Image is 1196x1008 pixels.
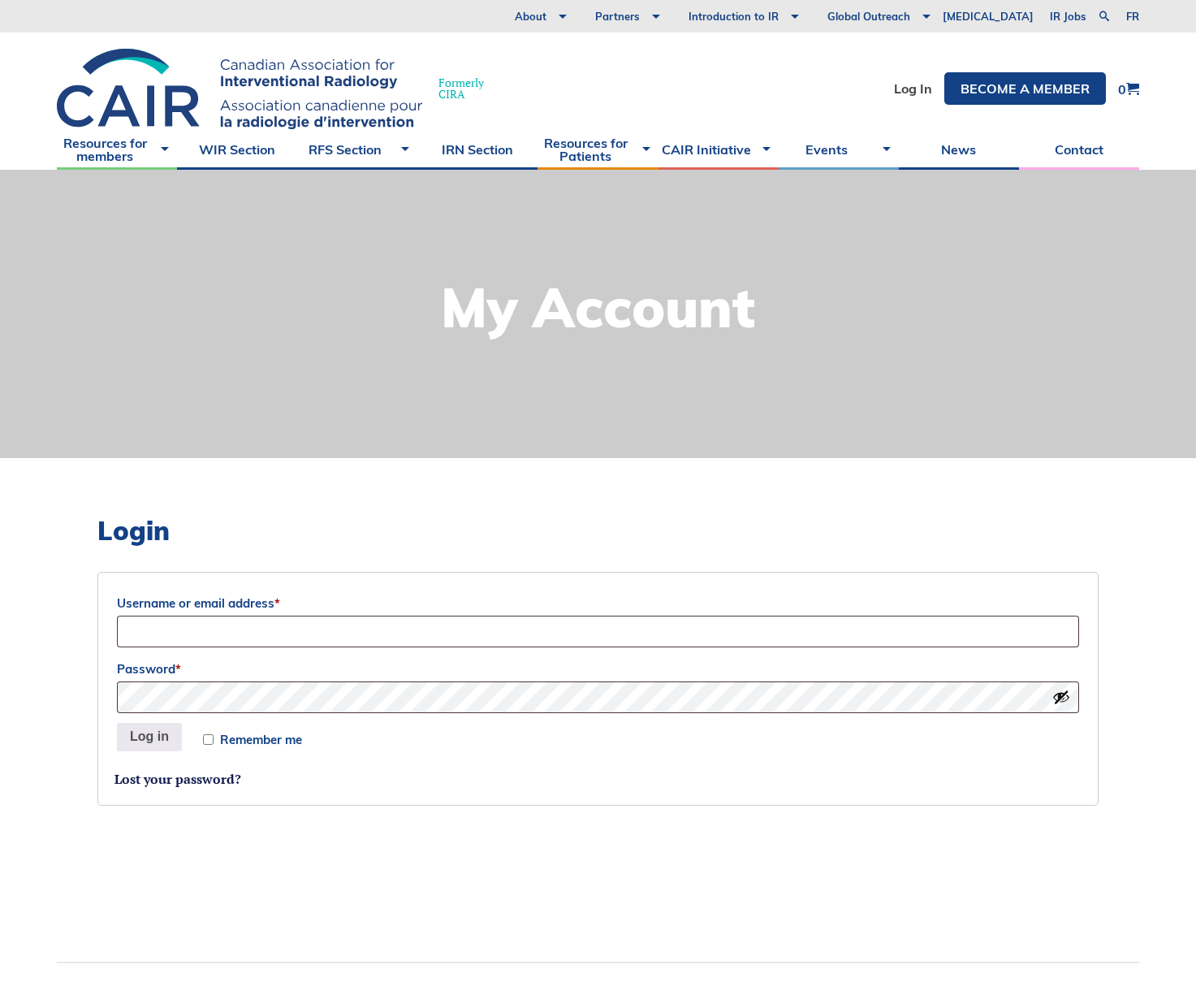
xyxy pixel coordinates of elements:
a: Log In [894,82,932,95]
a: FormerlyCIRA [57,49,500,129]
a: Events [779,129,899,170]
a: Resources for members [57,129,177,170]
h1: My Account [441,280,755,335]
a: 0 [1118,82,1139,96]
a: fr [1126,11,1139,22]
img: CIRA [57,49,422,129]
label: Username or email address [117,591,1079,616]
button: Show password [1052,688,1070,706]
a: WIR Section [177,129,297,170]
a: RFS Section [297,129,417,170]
span: Formerly CIRA [438,77,484,100]
a: Lost your password? [114,770,241,788]
label: Password [117,657,1079,681]
a: Contact [1019,129,1139,170]
a: Resources for Patients [538,129,658,170]
a: IRN Section [417,129,538,170]
h2: Login [97,515,1099,546]
span: Remember me [220,733,302,746]
a: News [899,129,1019,170]
button: Log in [117,723,182,752]
a: Become a member [944,72,1106,105]
input: Remember me [203,734,214,745]
a: CAIR Initiative [658,129,779,170]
